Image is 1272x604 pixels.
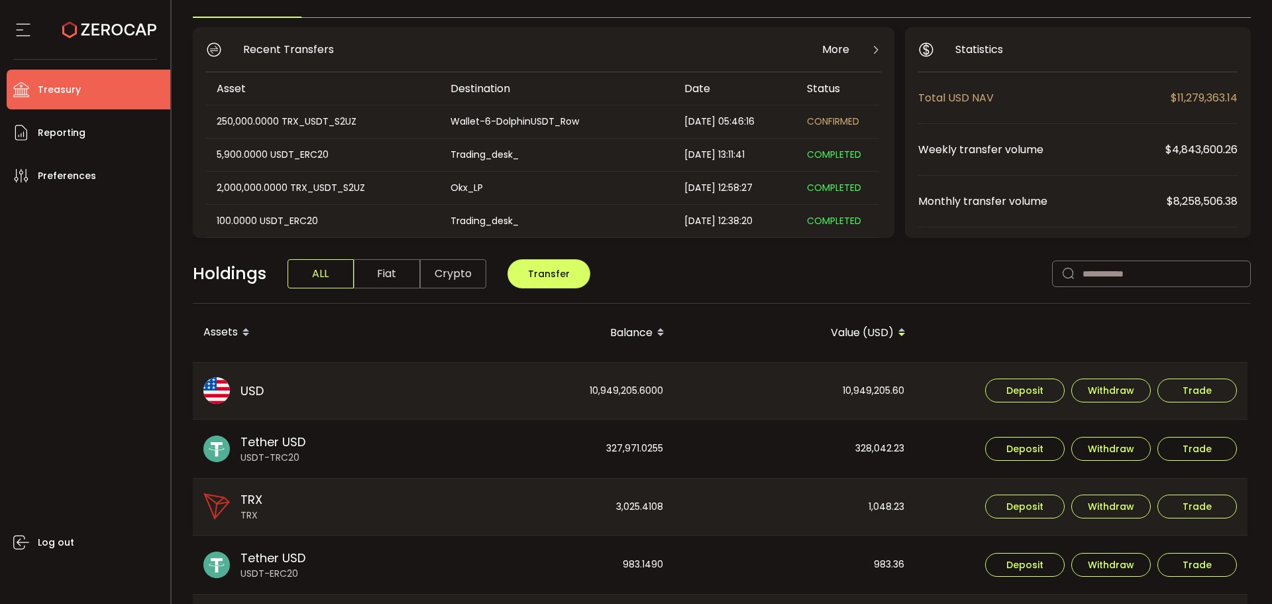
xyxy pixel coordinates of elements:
[38,80,81,99] span: Treasury
[206,180,439,196] div: 2,000,000.0000 TRX_USDT_S2UZ
[918,90,1171,106] span: Total USD NAV
[975,71,1272,604] iframe: Chat Widget
[240,451,305,465] span: USDT-TRC20
[240,382,264,400] span: USD
[203,493,230,520] img: trx_portfolio.png
[675,322,916,344] div: Value (USD)
[420,259,486,288] span: Crypto
[434,536,674,594] div: 983.1490
[674,213,796,229] div: [DATE] 12:38:20
[434,420,674,478] div: 327,971.0255
[918,141,1165,158] span: Weekly transfer volume
[507,259,590,288] button: Transfer
[203,552,230,578] img: usdt_portfolio.svg
[193,322,434,344] div: Assets
[918,193,1167,210] span: Monthly transfer volume
[240,567,305,581] span: USDT-ERC20
[807,115,859,128] span: CONFIRMED
[240,433,305,451] span: Tether USD
[440,180,672,196] div: Okx_LP
[675,536,915,594] div: 983.36
[440,147,672,162] div: Trading_desk_
[434,479,674,536] div: 3,025.4108
[206,81,440,96] div: Asset
[206,114,439,129] div: 250,000.0000 TRX_USDT_S2UZ
[38,533,74,552] span: Log out
[203,436,230,462] img: usdt_portfolio.svg
[674,114,796,129] div: [DATE] 05:46:16
[674,147,796,162] div: [DATE] 13:11:41
[240,509,262,522] span: TRX
[807,214,861,227] span: COMPLETED
[354,259,420,288] span: Fiat
[674,81,796,96] div: Date
[796,81,879,96] div: Status
[674,180,796,196] div: [DATE] 12:58:27
[440,81,674,96] div: Destination
[243,41,334,58] span: Recent Transfers
[38,123,85,143] span: Reporting
[203,377,230,404] img: usd_portfolio.svg
[675,420,915,478] div: 328,042.23
[807,148,861,161] span: COMPLETED
[440,213,672,229] div: Trading_desk_
[206,213,439,229] div: 100.0000 USDT_ERC20
[528,267,570,280] span: Transfer
[193,261,266,286] span: Holdings
[288,259,354,288] span: ALL
[440,114,672,129] div: Wallet-6-DolphinUSDT_Row
[38,166,96,186] span: Preferences
[434,363,674,420] div: 10,949,205.6000
[434,322,675,344] div: Balance
[206,147,439,162] div: 5,900.0000 USDT_ERC20
[240,549,305,567] span: Tether USD
[822,41,849,58] span: More
[675,479,915,536] div: 1,048.23
[807,181,861,194] span: COMPLETED
[675,363,915,420] div: 10,949,205.60
[240,491,262,509] span: TRX
[955,41,1003,58] span: Statistics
